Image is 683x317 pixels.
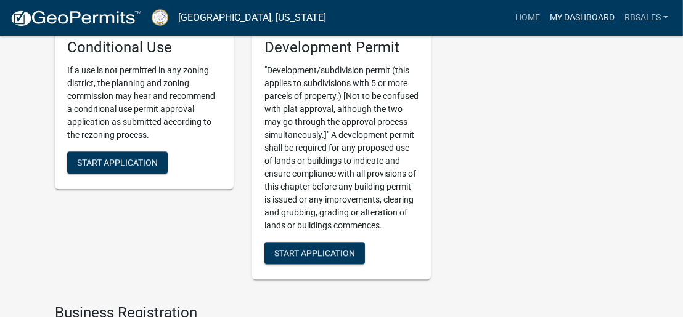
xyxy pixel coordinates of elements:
[264,64,419,232] p: "Development/subdivision permit (this applies to subdivisions with 5 or more parcels of property....
[545,6,620,30] a: My Dashboard
[152,9,168,26] img: Putnam County, Georgia
[67,151,168,174] button: Start Application
[510,6,545,30] a: Home
[77,158,158,167] span: Start Application
[264,39,419,57] h5: Development Permit
[264,242,365,264] button: Start Application
[620,6,673,30] a: rbsales
[67,64,221,142] p: If a use is not permitted in any zoning district, the planning and zoning commission may hear and...
[178,7,326,28] a: [GEOGRAPHIC_DATA], [US_STATE]
[67,39,221,57] h5: Conditional Use
[274,248,355,258] span: Start Application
